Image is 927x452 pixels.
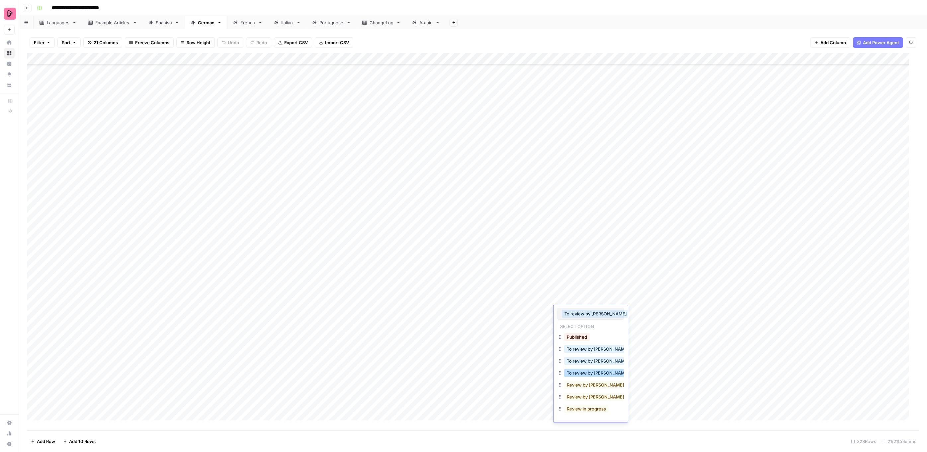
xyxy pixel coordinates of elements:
a: Arabic [406,16,446,29]
img: Preply Logo [4,8,16,20]
button: To review by [PERSON_NAME] [564,369,632,377]
div: Review by [PERSON_NAME] in progress [557,415,624,427]
button: Add Column [810,37,850,48]
div: ChangeLog [370,19,393,26]
a: ChangeLog [357,16,406,29]
span: Sort [62,39,70,46]
a: German [185,16,227,29]
span: Add Column [820,39,846,46]
a: Settings [4,417,15,428]
a: French [227,16,268,29]
span: Export CSV [284,39,308,46]
span: Freeze Columns [135,39,169,46]
button: Add 10 Rows [59,436,100,447]
button: Sort [57,37,81,48]
button: Help + Support [4,439,15,449]
button: Export CSV [274,37,312,48]
a: Usage [4,428,15,439]
div: Arabic [419,19,433,26]
div: To review by [PERSON_NAME] [557,368,624,380]
button: Published [564,333,590,341]
a: Opportunities [4,69,15,80]
div: Italian [281,19,294,26]
div: Review in progress [557,403,624,415]
button: Undo [217,37,243,48]
a: Browse [4,48,15,58]
button: Redo [246,37,271,48]
div: To review by [PERSON_NAME] [557,356,624,368]
span: Add Row [37,438,55,445]
div: Review by [PERSON_NAME] in progress [557,392,624,403]
div: To review by [PERSON_NAME] [557,344,624,356]
a: Your Data [4,80,15,90]
button: To review by [PERSON_NAME] [562,310,630,318]
button: Row Height [176,37,215,48]
div: 21/21 Columns [879,436,919,447]
button: Review by [PERSON_NAME] in progress [564,381,651,389]
span: Add 10 Rows [69,438,96,445]
div: Portuguese [319,19,344,26]
button: Freeze Columns [125,37,174,48]
div: Published [557,332,624,344]
div: Review by [PERSON_NAME] in progress [557,380,624,392]
span: Import CSV [325,39,349,46]
a: Home [4,37,15,48]
a: Insights [4,58,15,69]
button: 21 Columns [83,37,122,48]
span: Add Power Agent [863,39,899,46]
span: Row Height [187,39,211,46]
button: Filter [30,37,55,48]
button: Add Row [27,436,59,447]
button: Workspace: Preply [4,5,15,22]
div: Example Articles [95,19,130,26]
a: Italian [268,16,306,29]
a: Spanish [143,16,185,29]
p: Select option [557,322,597,330]
span: 21 Columns [94,39,118,46]
button: Add Power Agent [853,37,903,48]
span: Redo [256,39,267,46]
button: To review by [PERSON_NAME] [564,357,632,365]
a: Example Articles [82,16,143,29]
span: Filter [34,39,44,46]
div: 323 Rows [848,436,879,447]
span: Undo [228,39,239,46]
a: Portuguese [306,16,357,29]
button: Review in progress [564,405,609,413]
div: Spanish [156,19,172,26]
a: Languages [34,16,82,29]
div: French [240,19,255,26]
button: Import CSV [315,37,353,48]
button: To review by [PERSON_NAME] [564,345,632,353]
div: Languages [47,19,69,26]
div: German [198,19,214,26]
button: Review by [PERSON_NAME] in progress [564,393,651,401]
